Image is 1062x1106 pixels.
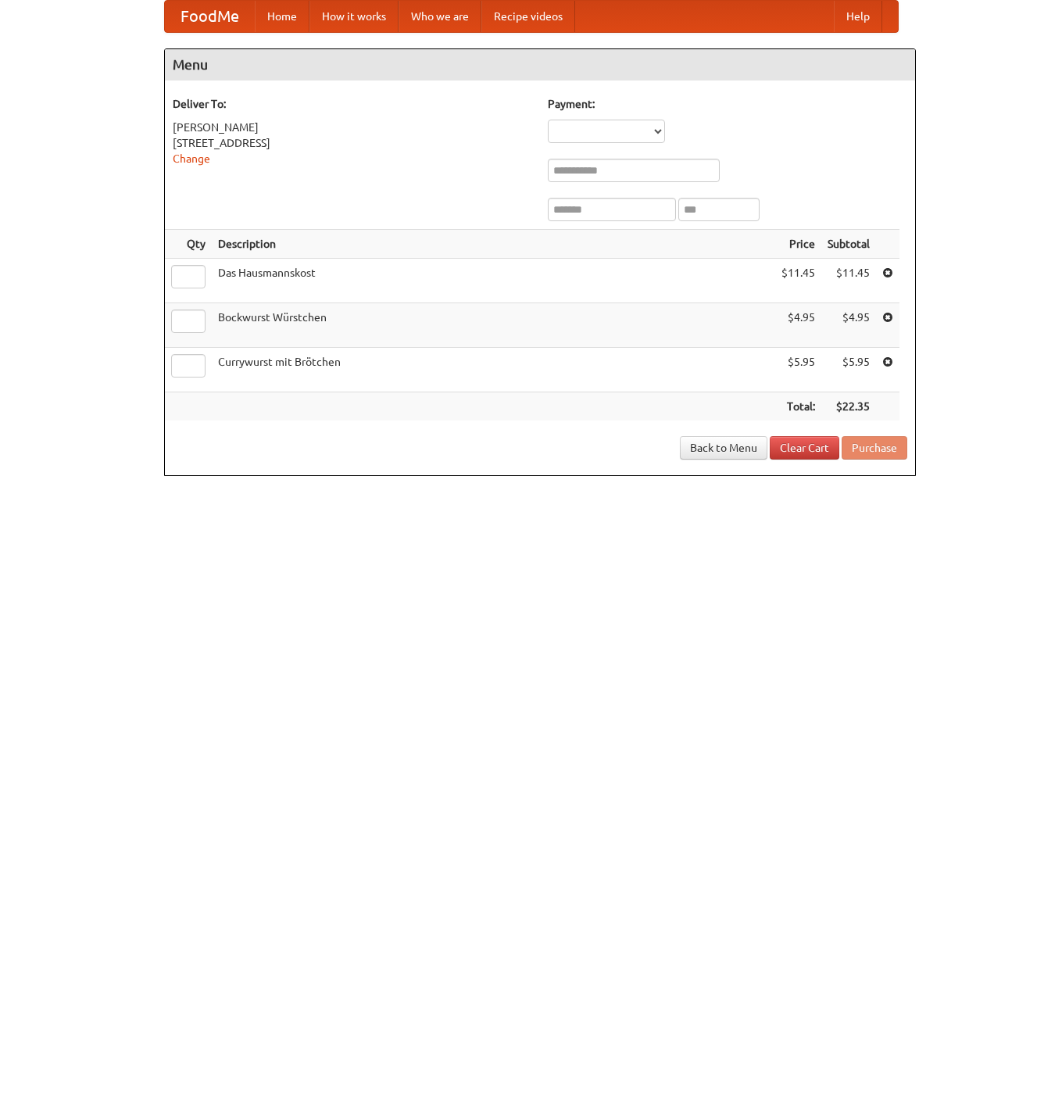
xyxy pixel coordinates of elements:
[821,303,876,348] td: $4.95
[173,152,210,165] a: Change
[775,348,821,392] td: $5.95
[770,436,839,460] a: Clear Cart
[775,303,821,348] td: $4.95
[842,436,907,460] button: Purchase
[834,1,882,32] a: Help
[680,436,767,460] a: Back to Menu
[173,135,532,151] div: [STREET_ADDRESS]
[821,392,876,421] th: $22.35
[775,230,821,259] th: Price
[775,259,821,303] td: $11.45
[821,348,876,392] td: $5.95
[821,230,876,259] th: Subtotal
[775,392,821,421] th: Total:
[165,49,915,81] h4: Menu
[212,348,775,392] td: Currywurst mit Brötchen
[165,230,212,259] th: Qty
[548,96,907,112] h5: Payment:
[212,259,775,303] td: Das Hausmannskost
[399,1,481,32] a: Who we are
[821,259,876,303] td: $11.45
[255,1,309,32] a: Home
[481,1,575,32] a: Recipe videos
[212,230,775,259] th: Description
[309,1,399,32] a: How it works
[212,303,775,348] td: Bockwurst Würstchen
[173,120,532,135] div: [PERSON_NAME]
[165,1,255,32] a: FoodMe
[173,96,532,112] h5: Deliver To:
